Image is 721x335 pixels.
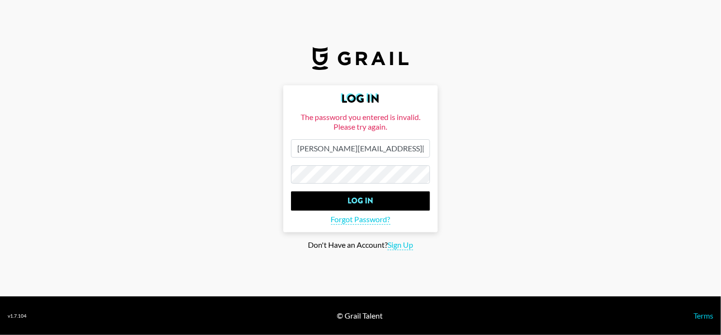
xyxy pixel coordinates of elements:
a: Terms [693,311,713,320]
span: Sign Up [388,240,413,250]
input: Log In [291,191,430,211]
input: Email [291,139,430,158]
div: Don't Have an Account? [8,240,713,250]
img: Grail Talent Logo [312,47,409,70]
div: © Grail Talent [337,311,383,321]
h2: Log In [291,93,430,105]
span: Forgot Password? [331,214,390,225]
div: The password you entered is invalid. Please try again. [291,112,430,132]
div: v 1.7.104 [8,313,27,319]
